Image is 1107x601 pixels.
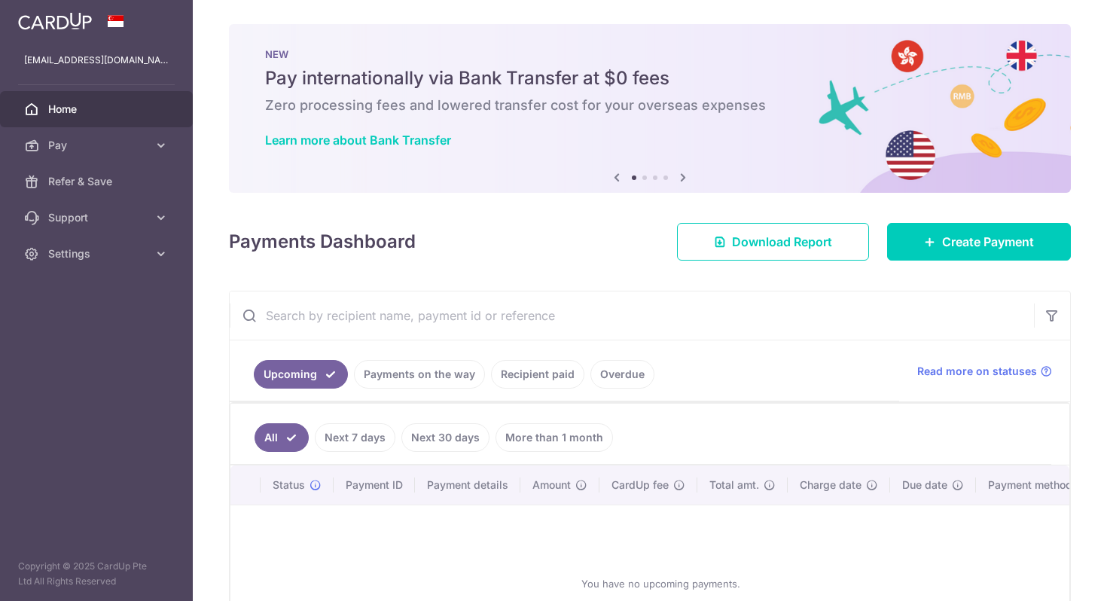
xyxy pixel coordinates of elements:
span: Create Payment [942,233,1034,251]
span: Charge date [800,477,862,493]
h6: Zero processing fees and lowered transfer cost for your overseas expenses [265,96,1035,114]
span: Support [48,210,148,225]
p: NEW [265,48,1035,60]
span: Amount [532,477,571,493]
a: Download Report [677,223,869,261]
a: Upcoming [254,360,348,389]
h5: Pay internationally via Bank Transfer at $0 fees [265,66,1035,90]
p: [EMAIL_ADDRESS][DOMAIN_NAME] [24,53,169,68]
span: Pay [48,138,148,153]
span: Home [48,102,148,117]
h4: Payments Dashboard [229,228,416,255]
a: Payments on the way [354,360,485,389]
th: Payment method [976,465,1090,505]
span: Status [273,477,305,493]
span: Download Report [732,233,832,251]
span: Read more on statuses [917,364,1037,379]
img: Bank transfer banner [229,24,1071,193]
a: Next 30 days [401,423,489,452]
a: Learn more about Bank Transfer [265,133,451,148]
a: Read more on statuses [917,364,1052,379]
th: Payment details [415,465,520,505]
a: Recipient paid [491,360,584,389]
th: Payment ID [334,465,415,505]
img: CardUp [18,12,92,30]
a: Next 7 days [315,423,395,452]
a: More than 1 month [496,423,613,452]
a: Create Payment [887,223,1071,261]
span: Settings [48,246,148,261]
span: Total amt. [709,477,759,493]
span: CardUp fee [611,477,669,493]
input: Search by recipient name, payment id or reference [230,291,1034,340]
span: Refer & Save [48,174,148,189]
span: Due date [902,477,947,493]
a: Overdue [590,360,654,389]
a: All [255,423,309,452]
